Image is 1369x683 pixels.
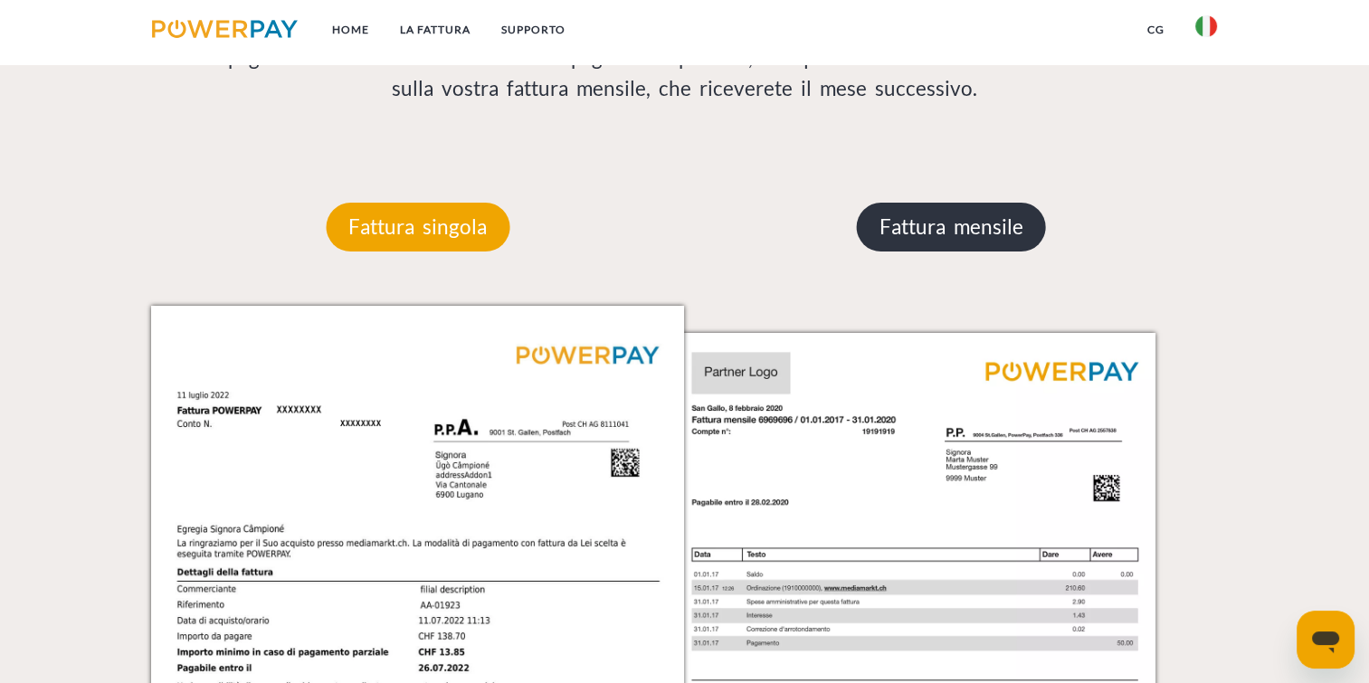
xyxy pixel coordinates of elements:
p: Fattura singola [326,203,509,251]
a: Supporto [486,14,581,46]
p: Fattura mensile [857,203,1046,251]
p: Potete pagarla interamente o effettuare un pagamento parziale, nel quel caso il saldo rimanente v... [151,43,1217,104]
a: CG [1132,14,1180,46]
a: LA FATTURA [385,14,486,46]
iframe: Pulsante per aprire la finestra di messaggistica [1297,611,1355,669]
a: Home [317,14,385,46]
img: logo-powerpay.svg [152,20,298,38]
img: it [1195,15,1217,37]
